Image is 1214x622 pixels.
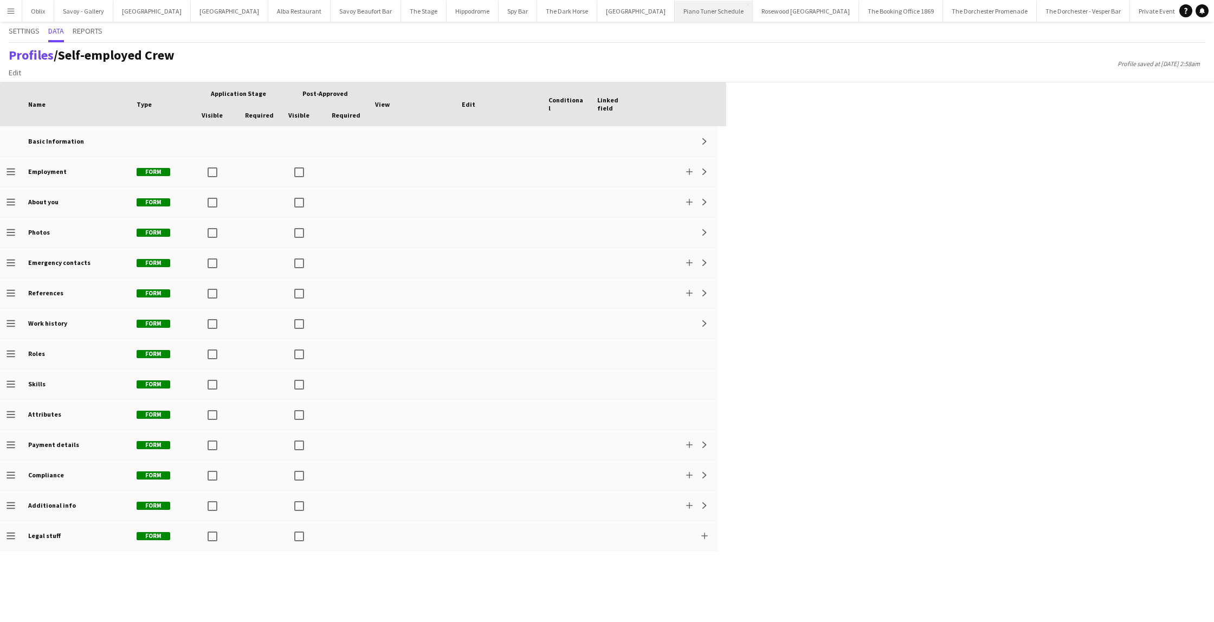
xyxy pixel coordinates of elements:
a: Edit [4,66,25,80]
button: [GEOGRAPHIC_DATA] [113,1,191,22]
button: The Dorchester Promenade [943,1,1037,22]
span: Application stage [211,89,266,98]
b: Payment details [28,440,79,449]
span: Visible [288,111,309,119]
button: [GEOGRAPHIC_DATA] [597,1,675,22]
button: Hippodrome [447,1,499,22]
span: Form [137,320,170,328]
b: Legal stuff [28,532,61,540]
b: Compliance [28,471,64,479]
span: Edit [9,68,21,77]
span: Profile saved at [DATE] 2:58am [1112,60,1205,68]
button: The Dorchester - Vesper Bar [1037,1,1130,22]
button: Rosewood [GEOGRAPHIC_DATA] [753,1,859,22]
button: Alba Restaurant [268,1,331,22]
button: The Booking Office 1869 [859,1,943,22]
button: Piano Tuner Schedule [675,1,753,22]
span: Form [137,289,170,297]
b: References [28,289,63,297]
span: Post-Approved [302,89,348,98]
b: Skills [28,380,46,388]
span: Name [28,100,46,108]
span: Form [137,502,170,510]
span: Settings [9,27,40,35]
span: Edit [462,100,475,108]
b: Emergency contacts [28,258,91,267]
span: Form [137,532,170,540]
button: Oblix [22,1,54,22]
b: Roles [28,349,45,358]
button: The Stage [401,1,447,22]
span: Form [137,411,170,419]
span: Form [137,350,170,358]
button: Savoy Beaufort Bar [331,1,401,22]
span: Reports [73,27,102,35]
b: Work history [28,319,67,327]
button: [GEOGRAPHIC_DATA] [191,1,268,22]
span: Conditional [548,96,584,112]
button: Spy Bar [499,1,537,22]
span: Visible [202,111,223,119]
span: Form [137,471,170,480]
span: Type [137,100,152,108]
b: Photos [28,228,50,236]
span: Form [137,259,170,267]
b: Additional info [28,501,76,509]
span: Self-employed Crew [58,47,175,63]
button: Private Events [1130,1,1187,22]
b: Basic Information [28,137,84,145]
h1: / [9,47,175,63]
span: Form [137,198,170,206]
span: Form [137,229,170,237]
button: Savoy - Gallery [54,1,113,22]
span: Form [137,441,170,449]
span: Form [137,168,170,176]
b: Employment [28,167,67,176]
span: Required [332,111,360,119]
b: About you [28,198,59,206]
span: Linked field [597,96,633,112]
span: Data [48,27,64,35]
span: Form [137,380,170,388]
span: View [375,100,390,108]
a: Profiles [9,47,54,63]
b: Attributes [28,410,61,418]
button: The Dark Horse [537,1,597,22]
span: Required [245,111,274,119]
